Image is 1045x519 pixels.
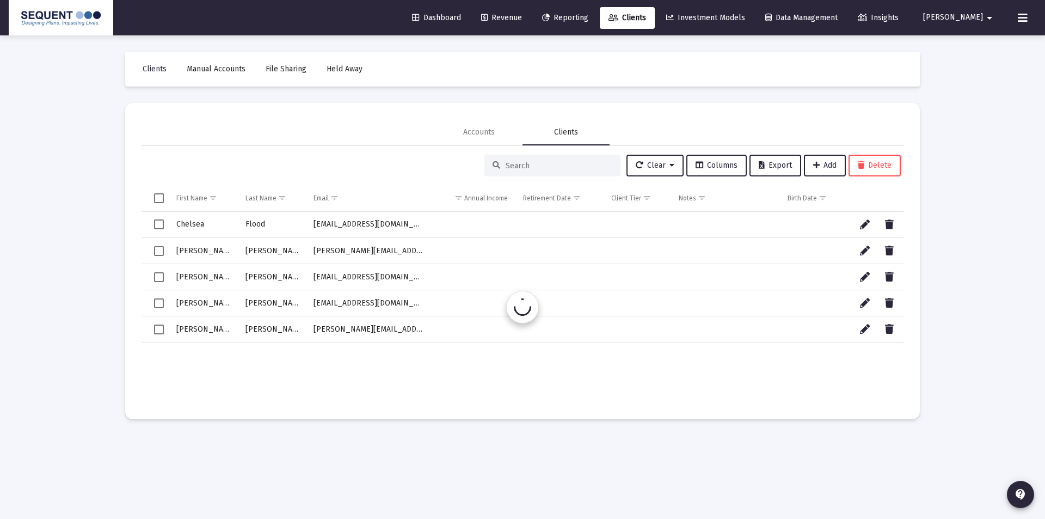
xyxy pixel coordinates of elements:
div: Last Name [245,194,276,203]
div: Select row [154,219,164,229]
span: File Sharing [266,64,306,74]
mat-icon: contact_support [1014,488,1027,501]
span: Manual Accounts [187,64,245,74]
td: Column Last Name [238,185,306,211]
button: Columns [686,155,747,176]
a: Clients [600,7,655,29]
button: [PERSON_NAME] [910,7,1009,28]
span: Add [813,161,837,170]
td: Column Annual Income [432,185,515,211]
td: [EMAIL_ADDRESS][DOMAIN_NAME] [306,212,432,238]
a: File Sharing [257,58,315,80]
span: Held Away [327,64,362,74]
span: Clear [636,161,674,170]
span: Dashboard [412,13,461,22]
a: Manual Accounts [178,58,254,80]
button: Export [749,155,801,176]
td: [PERSON_NAME] [169,264,238,290]
div: First Name [176,194,207,203]
td: [PERSON_NAME][EMAIL_ADDRESS][DOMAIN_NAME] [306,238,432,264]
span: Reporting [542,13,588,22]
div: Select row [154,272,164,282]
td: [PERSON_NAME][EMAIL_ADDRESS][DOMAIN_NAME] [306,316,432,343]
span: Show filter options for column 'Annual Income' [454,194,463,202]
span: Delete [858,161,892,170]
a: Investment Models [657,7,754,29]
div: Annual Income [464,194,508,203]
span: [PERSON_NAME] [923,13,983,22]
td: Chelsea [169,212,238,238]
td: [PERSON_NAME] [169,290,238,316]
div: Notes [679,194,696,203]
span: Revenue [481,13,522,22]
td: [PERSON_NAME] [169,316,238,343]
td: Column Notes [671,185,780,211]
button: Clear [626,155,684,176]
div: Select all [154,193,164,203]
td: Column First Name [169,185,238,211]
span: Show filter options for column 'Email' [330,194,339,202]
td: [PERSON_NAME] [238,238,306,264]
a: Reporting [533,7,597,29]
td: [PERSON_NAME] [238,264,306,290]
div: Clients [554,127,578,138]
div: Data grid [142,185,903,403]
a: Data Management [757,7,846,29]
a: Held Away [318,58,371,80]
span: Export [759,161,792,170]
button: Add [804,155,846,176]
a: Dashboard [403,7,470,29]
div: Select row [154,298,164,308]
div: Select row [154,325,164,334]
span: Show filter options for column 'Notes' [698,194,706,202]
div: Retirement Date [523,194,571,203]
a: Insights [849,7,907,29]
td: Flood [238,212,306,238]
a: Clients [134,58,175,80]
span: Show filter options for column 'Last Name' [278,194,286,202]
div: Email [313,194,329,203]
td: [EMAIL_ADDRESS][DOMAIN_NAME] [306,264,432,290]
input: Search [506,161,612,170]
span: Insights [858,13,899,22]
td: Column Email [306,185,432,211]
td: Column undefined [846,185,913,211]
span: Clients [143,64,167,74]
span: Columns [696,161,737,170]
span: Show filter options for column 'Client Tier' [643,194,651,202]
mat-icon: arrow_drop_down [983,7,996,29]
td: [PERSON_NAME] [238,316,306,343]
div: Select row [154,246,164,256]
span: Show filter options for column 'Retirement Date' [573,194,581,202]
span: Show filter options for column 'First Name' [209,194,217,202]
span: Show filter options for column 'Birth Date' [819,194,827,202]
span: Clients [608,13,646,22]
a: Revenue [472,7,531,29]
td: Column Client Tier [604,185,671,211]
td: [PERSON_NAME] [238,290,306,316]
td: [PERSON_NAME] [169,238,238,264]
div: Client Tier [611,194,641,203]
span: Investment Models [666,13,745,22]
div: Accounts [463,127,495,138]
img: Dashboard [17,7,105,29]
button: Delete [849,155,901,176]
td: Column Retirement Date [515,185,604,211]
td: [EMAIL_ADDRESS][DOMAIN_NAME] [306,290,432,316]
span: Data Management [765,13,838,22]
td: Column Birth Date [780,185,847,211]
div: Birth Date [788,194,817,203]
